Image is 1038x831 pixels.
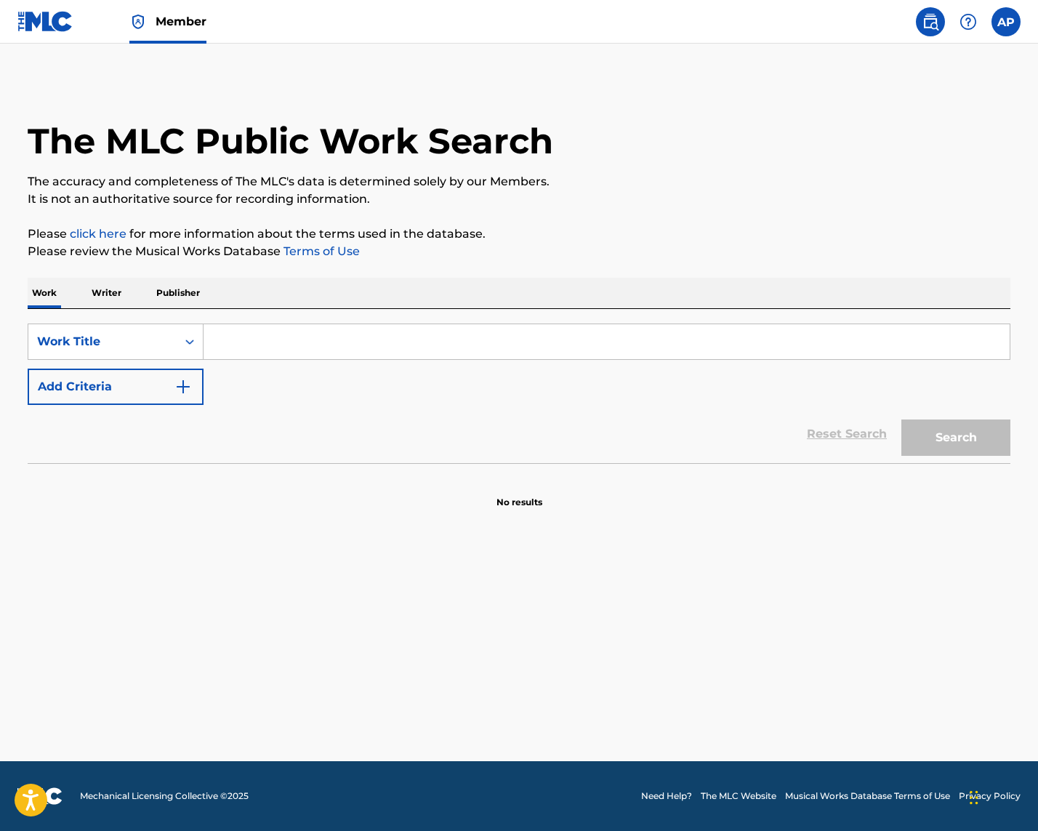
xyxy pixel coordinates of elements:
[965,761,1038,831] iframe: Chat Widget
[70,227,126,241] a: click here
[174,378,192,396] img: 9d2ae6d4665cec9f34b9.svg
[496,478,542,509] p: No results
[17,787,63,805] img: logo
[281,244,360,258] a: Terms of Use
[28,324,1010,463] form: Search Form
[959,790,1021,803] a: Privacy Policy
[701,790,776,803] a: The MLC Website
[916,7,945,36] a: Public Search
[156,13,206,30] span: Member
[80,790,249,803] span: Mechanical Licensing Collective © 2025
[28,225,1010,243] p: Please for more information about the terms used in the database.
[922,13,939,31] img: search
[641,790,692,803] a: Need Help?
[152,278,204,308] p: Publisher
[129,13,147,31] img: Top Rightsholder
[954,7,983,36] div: Help
[28,190,1010,208] p: It is not an authoritative source for recording information.
[87,278,126,308] p: Writer
[28,278,61,308] p: Work
[959,13,977,31] img: help
[991,7,1021,36] div: User Menu
[17,11,73,32] img: MLC Logo
[37,333,168,350] div: Work Title
[28,173,1010,190] p: The accuracy and completeness of The MLC's data is determined solely by our Members.
[28,119,553,163] h1: The MLC Public Work Search
[785,790,950,803] a: Musical Works Database Terms of Use
[28,243,1010,260] p: Please review the Musical Works Database
[28,369,204,405] button: Add Criteria
[970,776,978,819] div: Drag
